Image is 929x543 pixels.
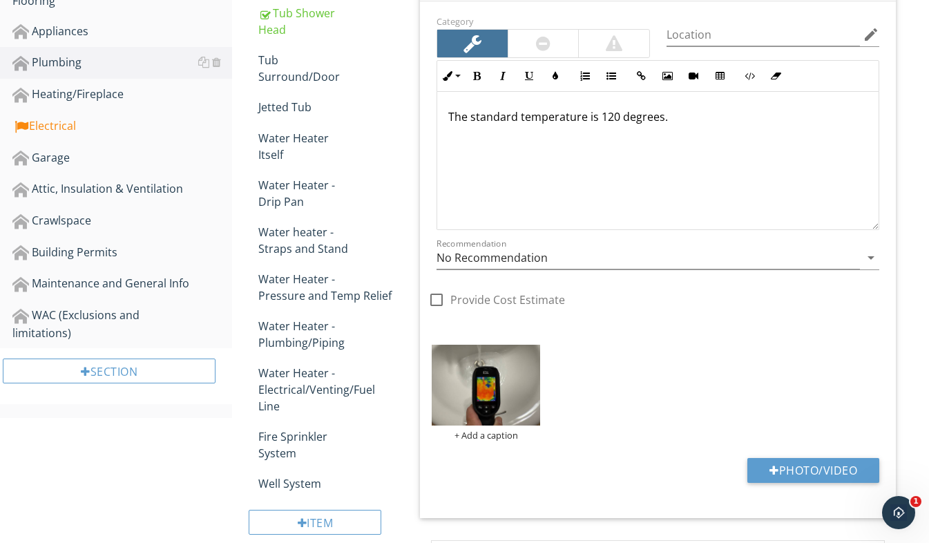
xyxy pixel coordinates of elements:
div: Crawlspace [12,212,232,230]
i: arrow_drop_down [863,249,879,266]
button: Code View [736,63,763,89]
div: Water Heater - Plumbing/Piping [258,318,398,351]
div: Well System [258,475,398,492]
div: Attic, Insulation & Ventilation [12,180,232,198]
div: Tub Surround/Door [258,52,398,85]
div: Plumbing [12,54,232,72]
div: Fire Sprinkler System [258,428,398,461]
button: Photo/Video [747,458,879,483]
button: Insert Video [680,63,707,89]
div: Water Heater - Drip Pan [258,177,398,210]
button: Bold (Ctrl+B) [463,63,490,89]
div: Water heater - Straps and Stand [258,224,398,257]
div: Jetted Tub [258,99,398,115]
label: Category [437,15,473,28]
input: Location [667,23,860,46]
div: Garage [12,149,232,167]
div: Electrical [12,117,232,135]
button: Inline Style [437,63,463,89]
div: Section [3,359,216,383]
div: Water Heater - Pressure and Temp Relief [258,271,398,304]
button: Insert Link (Ctrl+K) [628,63,654,89]
button: Colors [542,63,568,89]
button: Insert Table [707,63,733,89]
i: edit [863,26,879,43]
button: Clear Formatting [763,63,789,89]
div: Tub Shower Head [258,5,398,38]
div: Item [249,510,381,535]
div: Appliances [12,23,232,41]
button: Underline (Ctrl+U) [516,63,542,89]
div: WAC (Exclusions and limitations) [12,307,232,341]
button: Insert Image (Ctrl+P) [654,63,680,89]
input: Recommendation [437,247,860,269]
p: The standard temperature is 120 degrees. [448,108,868,125]
div: + Add a caption [432,430,539,441]
span: 1 [910,496,921,507]
button: Ordered List [572,63,598,89]
div: Heating/Fireplace [12,86,232,104]
button: Italic (Ctrl+I) [490,63,516,89]
div: Water Heater - Electrical/Venting/Fuel Line [258,365,398,415]
div: Water Heater Itself [258,130,398,163]
img: data [432,345,539,426]
button: Unordered List [598,63,624,89]
iframe: Intercom live chat [882,496,915,529]
div: Maintenance and General Info [12,275,232,293]
div: Building Permits [12,244,232,262]
label: Provide Cost Estimate [450,293,565,307]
